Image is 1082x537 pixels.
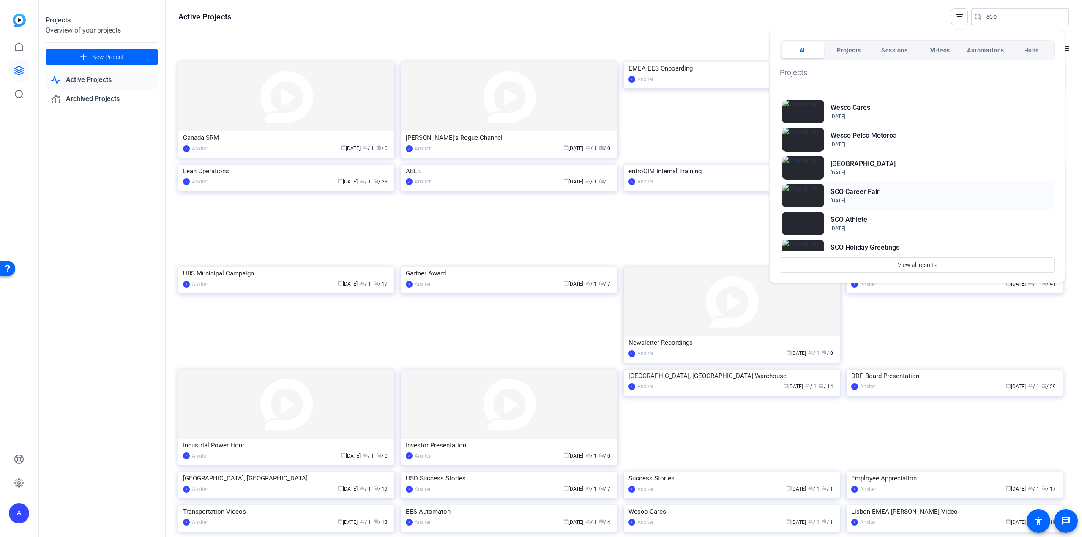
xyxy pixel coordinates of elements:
span: [DATE] [831,226,845,232]
h2: SCO Career Fair [831,187,880,197]
span: Sessions [881,43,907,58]
button: View all results [780,257,1055,273]
h2: SCO Holiday Greetings [831,243,899,253]
h2: [GEOGRAPHIC_DATA] [831,159,896,169]
img: Thumbnail [782,100,824,123]
img: Thumbnail [782,240,824,263]
span: View all results [898,257,937,273]
span: [DATE] [831,170,845,176]
span: All [799,43,807,58]
img: Thumbnail [782,212,824,235]
h2: SCO Athlete [831,215,867,225]
img: Thumbnail [782,184,824,207]
span: Projects [837,43,861,58]
h2: Wesco Cares [831,103,870,113]
img: Thumbnail [782,156,824,180]
span: [DATE] [831,198,845,204]
span: [DATE] [831,142,845,147]
span: Videos [930,43,950,58]
h2: Wesco Pelco Motoroa [831,131,897,141]
span: Hubs [1024,43,1039,58]
img: Thumbnail [782,128,824,151]
span: [DATE] [831,114,845,120]
span: Automations [967,43,1004,58]
h1: Projects [780,67,1055,78]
